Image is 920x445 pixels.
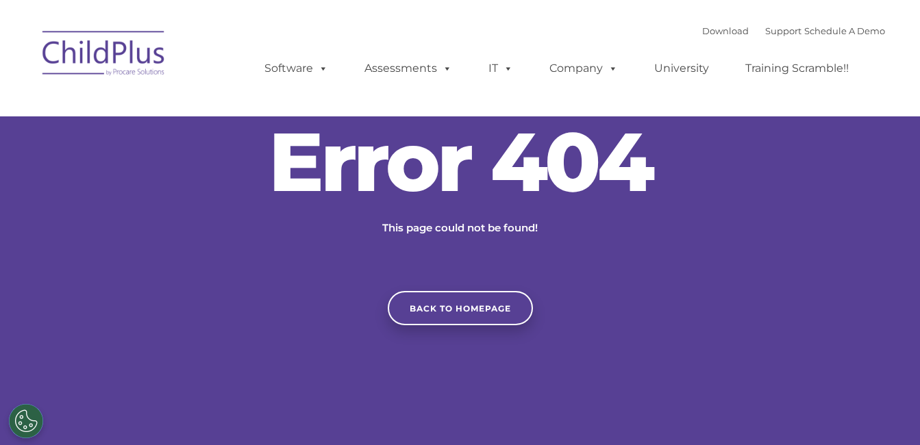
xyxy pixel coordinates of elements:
a: Software [251,55,342,82]
a: Company [536,55,632,82]
h2: Error 404 [255,120,666,203]
a: Download [702,25,749,36]
a: Training Scramble!! [732,55,862,82]
a: IT [475,55,527,82]
p: This page could not be found! [316,220,604,236]
button: Cookies Settings [9,404,43,438]
font: | [702,25,885,36]
a: Assessments [351,55,466,82]
a: University [641,55,723,82]
a: Schedule A Demo [804,25,885,36]
a: Back to homepage [388,291,533,325]
img: ChildPlus by Procare Solutions [36,21,173,90]
a: Support [765,25,801,36]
